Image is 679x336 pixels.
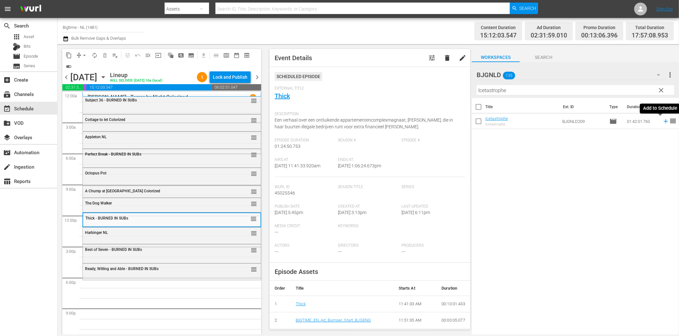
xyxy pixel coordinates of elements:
[275,163,320,168] span: [DATE] 11:41:33.920am
[338,224,399,229] span: Keywords
[83,84,86,91] span: 00:13:06.396
[86,84,211,91] span: 15:12:03.547
[24,43,31,50] span: Bits
[275,185,335,190] span: Wurl Id
[459,54,466,62] span: edit
[252,95,254,99] p: 1
[76,52,82,59] span: compress
[242,50,252,60] span: View Backup
[531,32,567,39] span: 02:31:59.010
[85,230,108,235] span: Harbinger NL
[188,52,194,59] span: subtitles_outlined
[477,66,666,84] div: BJGNLD
[436,281,470,296] th: Duration
[656,85,666,95] button: clear
[209,49,221,61] span: Day Calendar View
[402,249,405,254] span: ---
[291,281,394,296] th: Title
[110,79,162,83] div: WILL DELIVER: [DATE] 10a (local)
[455,50,470,66] button: edit
[213,71,247,83] div: Lock and Publish
[62,84,83,91] span: 02:31:59.010
[275,86,462,91] span: External Title
[3,91,11,98] span: Channels
[85,117,125,122] span: Cottage to let Colorized
[269,281,291,296] th: Order
[211,84,261,91] span: 06:02:51.047
[251,230,257,236] button: reorder
[440,50,455,66] button: delete
[3,134,11,141] span: layers
[251,200,257,207] span: reorder
[606,98,623,116] th: Type
[251,97,257,104] button: reorder
[66,52,72,59] span: content_copy
[275,190,295,196] span: 45025546
[338,249,342,254] span: ---
[13,62,20,70] span: subtitles
[253,73,261,81] span: chevron_right
[3,76,11,84] span: add_box
[223,52,230,59] span: calendar_view_week_outlined
[24,34,34,40] span: Asset
[70,36,126,41] span: Bulk Remove Gaps & Overlaps
[338,204,399,209] span: Created At
[3,22,11,30] span: Search
[275,157,335,163] span: Airs At
[85,171,106,175] span: Octopus Pot
[338,163,381,168] span: [DATE] 1:06:24.673pm
[667,71,674,79] span: more_vert
[625,114,660,129] td: 01:42:01.760
[275,112,462,117] span: Description:
[632,23,668,32] div: Total Duration
[85,135,106,139] span: Appleton NL
[632,32,668,39] span: 17:57:08.953
[110,72,162,79] div: Lineup
[250,215,257,222] span: reorder
[275,72,322,81] div: Scheduled Episode
[402,138,462,143] span: Episode #
[394,312,437,329] td: 11:51:35 AM
[443,54,451,62] span: delete
[62,73,70,81] span: chevron_left
[168,52,174,59] span: auto_awesome_motion_outlined
[480,32,517,39] span: 15:12:03.547
[559,98,606,116] th: Ext. ID
[3,163,11,171] span: create
[3,178,11,185] span: Reports
[100,50,110,60] span: Select an event to delete
[13,43,20,51] div: Bits
[15,2,46,17] img: ans4CAIJ8jUAAAAAAAAAAAAAAAAAAAAAAAAgQb4GAAAAAAAAAAAAAAAAAAAAAAAAJMjXAAAAAAAAAAAAAAAAAAAAAAAAgAT5G...
[610,117,617,125] span: Episode
[436,312,470,329] td: 00:00:05.077
[275,249,278,254] span: ---
[275,54,312,62] span: Event Details
[251,151,257,158] button: reorder
[66,63,72,70] span: toggle_on
[145,52,151,59] span: menu_open
[472,53,520,61] span: Workspaces
[275,92,290,100] a: Thick
[531,23,567,32] div: Ad Duration
[436,296,470,312] td: 00:10:01.433
[155,52,161,59] span: input
[24,53,38,60] span: Episode
[85,247,142,252] span: Best of Seven - BURNED IN SUBs
[13,52,20,60] span: Episode
[112,52,118,59] span: playlist_remove_outlined
[658,86,665,94] span: clear
[402,204,462,209] span: Last Updated
[581,23,618,32] div: Promo Duration
[251,117,257,123] button: reorder
[275,204,335,209] span: Publish Date
[90,50,100,60] span: Loop Content
[85,98,137,102] span: Subject 36 - BURNED IN SUBs
[85,152,141,156] span: Perfect Break - BURNED IN SUBs
[275,229,278,235] span: ---
[669,117,677,125] span: reorder
[275,138,335,143] span: Episode Duration
[251,188,257,195] button: reorder
[402,185,462,190] span: Series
